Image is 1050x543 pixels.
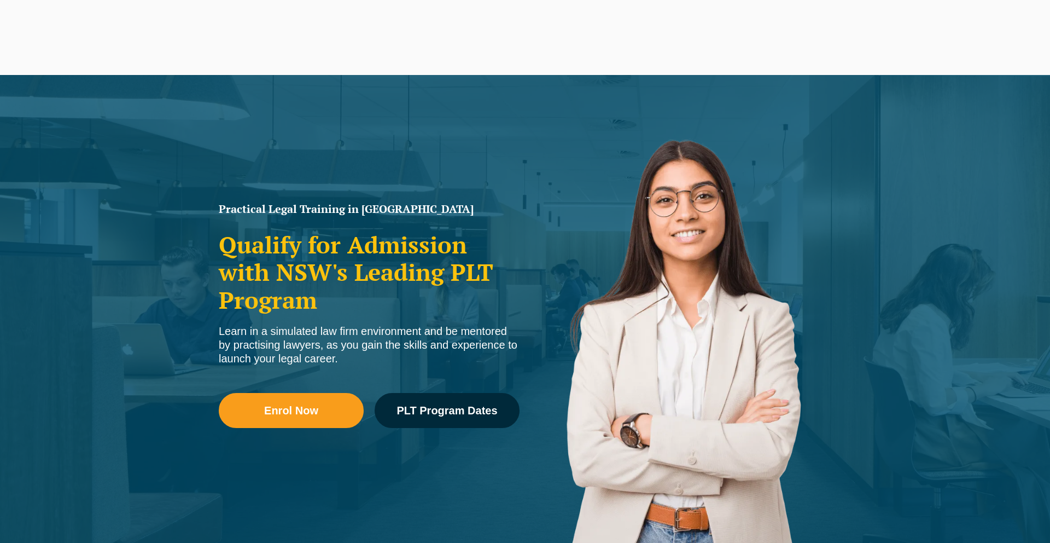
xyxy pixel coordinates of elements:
span: PLT Program Dates [396,405,497,416]
a: Enrol Now [219,393,364,428]
h1: Practical Legal Training in [GEOGRAPHIC_DATA] [219,204,520,215]
span: Enrol Now [264,405,318,416]
h2: Qualify for Admission with NSW's Leading PLT Program [219,231,520,314]
a: PLT Program Dates [375,393,520,428]
div: Learn in a simulated law firm environment and be mentored by practising lawyers, as you gain the ... [219,325,520,366]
